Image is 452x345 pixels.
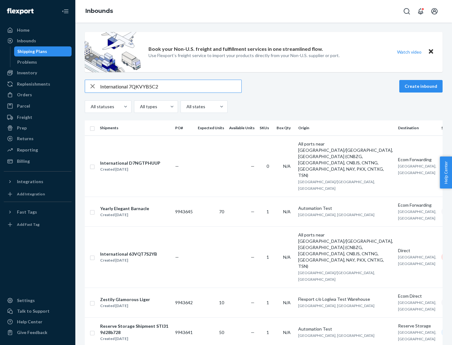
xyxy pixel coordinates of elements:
div: Freight [17,114,32,120]
th: Box Qty [274,120,296,135]
div: Created [DATE] [100,303,150,309]
a: Help Center [4,317,72,327]
div: Ecom Forwarding [398,157,436,163]
div: Ecom Forwarding [398,202,436,208]
th: Origin [296,120,395,135]
div: Replenishments [17,81,50,87]
button: Fast Tags [4,207,72,217]
div: Zestily Glamorous Liger [100,296,150,303]
span: 1 [266,300,269,305]
p: Book your Non-U.S. freight and fulfillment services in one streamlined flow. [148,45,323,53]
span: N/A [283,209,291,214]
img: Flexport logo [7,8,34,14]
div: Created [DATE] [100,336,170,342]
a: Home [4,25,72,35]
th: PO# [173,120,195,135]
div: Inventory [17,70,37,76]
a: Inventory [4,68,72,78]
a: Shipping Plans [14,46,72,56]
p: Use Flexport’s freight service to import your products directly from your Non-U.S. supplier or port. [148,52,340,59]
button: Watch video [393,47,426,56]
a: Orders [4,90,72,100]
div: Inbounds [17,38,36,44]
div: Prep [17,125,27,131]
th: Destination [395,120,439,135]
div: Returns [17,135,34,142]
th: Expected Units [195,120,227,135]
span: 50 [219,330,224,335]
a: Settings [4,295,72,305]
span: 1 [266,209,269,214]
button: Create inbound [399,80,443,93]
div: Settings [17,297,35,304]
div: Orders [17,92,32,98]
div: Parcel [17,103,30,109]
span: N/A [283,254,291,260]
a: Inbounds [85,8,113,14]
div: Flexport c/o Logiwa Test Warehouse [298,296,393,302]
span: 10 [219,300,224,305]
div: Fast Tags [17,209,37,215]
button: Open account menu [428,5,441,18]
div: Shipping Plans [17,48,47,55]
span: — [251,300,255,305]
button: Close [427,47,435,56]
th: SKUs [257,120,274,135]
span: [GEOGRAPHIC_DATA], [GEOGRAPHIC_DATA] [298,212,374,217]
span: 70 [219,209,224,214]
a: Add Fast Tag [4,220,72,230]
a: Returns [4,134,72,144]
span: — [251,330,255,335]
a: Prep [4,123,72,133]
td: 9943642 [173,288,195,317]
span: [GEOGRAPHIC_DATA]/[GEOGRAPHIC_DATA], [GEOGRAPHIC_DATA] [298,270,375,282]
span: 0 [266,163,269,169]
div: Created [DATE] [100,166,160,172]
button: Close Navigation [59,5,72,18]
th: Available Units [227,120,257,135]
span: Help Center [440,157,452,188]
input: All types [139,103,140,110]
span: [GEOGRAPHIC_DATA], [GEOGRAPHIC_DATA] [398,255,436,266]
span: 1 [266,254,269,260]
span: N/A [283,330,291,335]
div: International 63VQT7S2YB [100,251,157,257]
a: Reporting [4,145,72,155]
div: Reserve Storage Shipment STI319d28b728 [100,323,170,336]
span: — [251,163,255,169]
div: All ports near [GEOGRAPHIC_DATA]/[GEOGRAPHIC_DATA], [GEOGRAPHIC_DATA] (CNBZG, [GEOGRAPHIC_DATA], ... [298,232,393,269]
input: Search inbounds by name, destination, msku... [100,80,241,93]
button: Open Search Box [401,5,413,18]
span: [GEOGRAPHIC_DATA], [GEOGRAPHIC_DATA] [298,303,374,308]
div: Reporting [17,147,38,153]
div: Add Integration [17,191,45,197]
span: — [251,254,255,260]
a: Parcel [4,101,72,111]
a: Talk to Support [4,306,72,316]
a: Inbounds [4,36,72,46]
a: Replenishments [4,79,72,89]
div: Billing [17,158,30,164]
div: Created [DATE] [100,212,149,218]
span: — [175,254,179,260]
div: Talk to Support [17,308,50,314]
div: Add Fast Tag [17,222,40,227]
a: Add Integration [4,189,72,199]
div: Automation Test [298,326,393,332]
div: Automation Test [298,205,393,211]
div: Home [17,27,30,33]
button: Give Feedback [4,327,72,337]
ol: breadcrumbs [80,2,118,20]
div: Created [DATE] [100,257,157,263]
span: — [175,163,179,169]
span: N/A [283,300,291,305]
span: [GEOGRAPHIC_DATA], [GEOGRAPHIC_DATA] [398,300,436,311]
button: Integrations [4,177,72,187]
span: N/A [283,163,291,169]
span: [GEOGRAPHIC_DATA], [GEOGRAPHIC_DATA] [398,330,436,341]
div: Reserve Storage [398,323,436,329]
div: Yearly Elegant Barnacle [100,205,149,212]
span: — [251,209,255,214]
a: Problems [14,57,72,67]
